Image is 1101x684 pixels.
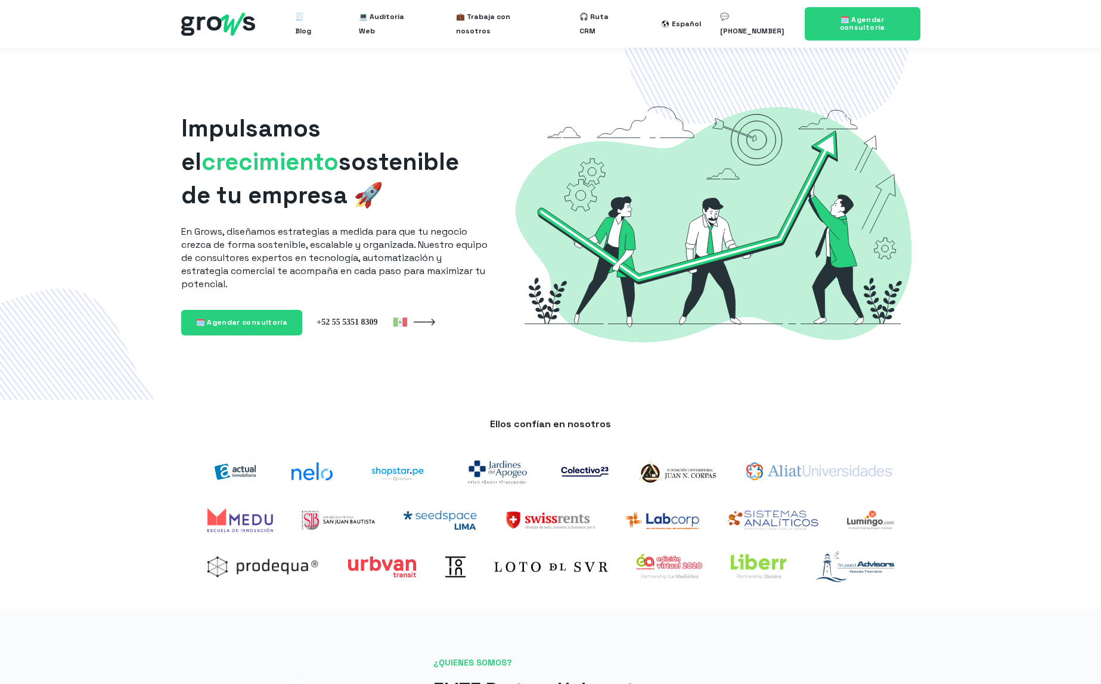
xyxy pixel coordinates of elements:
[746,462,894,480] img: aliat-universidades
[624,511,699,530] img: Labcorp
[348,556,417,577] img: Urbvan
[805,7,920,41] a: 🗓️ Agendar consultoría
[193,418,908,431] p: Ellos confían en nosotros
[720,5,790,43] a: 💬 [PHONE_NUMBER]
[1041,627,1101,684] iframe: Chat Widget
[291,462,333,480] img: nelo
[295,5,320,43] a: 🧾 Blog
[561,467,609,477] img: co23
[181,225,488,291] p: En Grows, diseñamos estrategias a medida para que tu negocio crezca de forma sostenible, escalabl...
[359,5,418,43] a: 💻 Auditoría Web
[445,556,466,577] img: Toin
[494,562,608,572] img: Loto del sur
[847,511,894,530] img: Lumingo
[201,147,339,177] span: crecimiento
[181,112,488,212] h1: Impulsamos el sostenible de tu empresa 🚀
[181,310,303,335] a: 🗓️ Agendar consultoría
[672,17,701,31] div: Español
[456,5,541,43] a: 💼 Trabaja con nosotros
[579,5,624,43] a: 🎧 Ruta CRM
[728,511,818,530] img: Sistemas analíticos
[317,316,407,327] img: México +52 55 5351 8309
[463,453,532,489] img: jardines-del-apogeo
[433,657,920,669] span: ¿QUIENES SOMOS?
[840,15,885,32] span: 🗓️ Agendar consultoría
[361,458,434,485] img: shoptarpe
[505,511,596,530] img: SwissRents
[404,511,477,530] img: Seedspace Lima
[637,458,718,485] img: logo-Corpas
[207,508,273,532] img: Medu Academy
[207,556,319,577] img: prodequa
[815,551,894,582] img: logo-trusted-advisors-marzo2021
[302,511,376,530] img: UPSJB
[507,86,920,362] img: Grows-Growth-Marketing-Hacking-Hubspot
[637,554,702,580] img: expoalimentaria
[181,13,255,36] img: grows - hubspot
[731,554,787,580] img: liberr
[207,456,263,487] img: actual-inmobiliaria
[196,318,288,327] span: 🗓️ Agendar consultoría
